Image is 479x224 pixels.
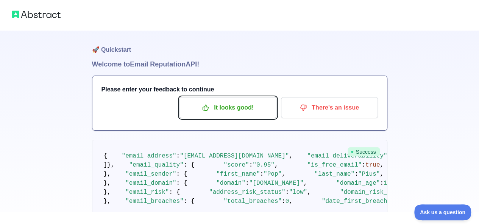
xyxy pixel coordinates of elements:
p: It looks good! [185,101,271,114]
span: "first_name" [216,171,260,178]
span: : [245,180,249,187]
span: , [289,153,293,159]
span: : [260,171,264,178]
span: "email_breaches" [125,198,184,205]
span: "domain_risk_status" [340,189,413,196]
span: , [380,171,384,178]
h1: Welcome to Email Reputation API! [92,59,387,70]
button: There's an issue [281,97,378,118]
span: "email_domain" [125,180,176,187]
span: , [380,162,384,168]
span: "score" [223,162,249,168]
span: "email_sender" [125,171,176,178]
span: 11017 [384,180,402,187]
span: : [362,162,365,168]
span: : [282,198,286,205]
span: , [275,162,278,168]
h3: Please enter your feedback to continue [101,85,378,94]
span: "[EMAIL_ADDRESS][DOMAIN_NAME]" [180,153,289,159]
span: "is_free_email" [307,162,362,168]
span: "domain" [216,180,245,187]
span: "email_address" [122,153,176,159]
span: true [365,162,380,168]
iframe: Toggle Customer Support [414,204,471,220]
span: { [104,153,108,159]
span: : [380,180,384,187]
span: "email_risk" [125,189,169,196]
span: Success [348,147,380,156]
span: , [289,198,293,205]
span: : [354,171,358,178]
span: "date_first_breached" [322,198,398,205]
h1: 🚀 Quickstart [92,30,387,59]
span: "0.95" [253,162,275,168]
span: "address_risk_status" [209,189,286,196]
span: "email_quality" [129,162,184,168]
span: "Pop" [264,171,282,178]
span: "email_deliverability" [307,153,387,159]
button: It looks good! [179,97,276,118]
img: Abstract logo [12,9,61,20]
span: , [304,180,307,187]
span: , [307,189,311,196]
span: : [176,153,180,159]
span: , [282,171,286,178]
span: : [286,189,289,196]
p: There's an issue [287,101,372,114]
span: "last_name" [314,171,354,178]
span: : { [176,171,187,178]
span: "Pius" [358,171,380,178]
span: "low" [289,189,307,196]
span: : [249,162,253,168]
span: : { [184,162,195,168]
span: : { [184,198,195,205]
span: "domain_age" [336,180,380,187]
span: 0 [286,198,289,205]
span: : { [176,180,187,187]
span: : { [169,189,180,196]
span: "[DOMAIN_NAME]" [249,180,304,187]
span: "total_breaches" [223,198,282,205]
